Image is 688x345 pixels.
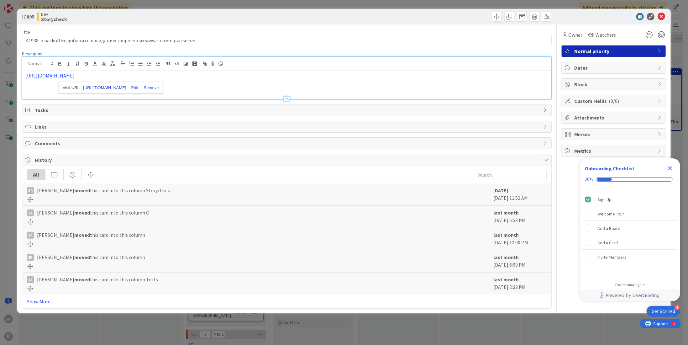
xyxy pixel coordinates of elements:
[574,147,654,155] span: Metrics
[665,163,675,173] div: Close Checklist
[493,253,547,269] div: [DATE] 6:09 PM
[583,290,677,301] a: Powered by UserGuiding
[74,187,90,194] b: moved
[37,187,170,194] span: [PERSON_NAME] this card into this column Storycheck
[568,31,582,39] span: Owner
[597,239,618,247] div: Add a Card
[574,47,654,55] span: Normal priority
[41,17,67,22] b: Storycheck
[582,236,678,250] div: Add a Card is incomplete.
[35,140,540,147] span: Comments
[582,221,678,235] div: Add a Board is incomplete.
[615,282,645,287] div: Do not show again
[27,169,45,180] div: All
[597,210,624,218] div: Welcome Tour
[13,1,29,8] span: Support
[493,187,508,194] b: [DATE]
[74,276,90,283] b: moved
[574,81,654,88] span: Block
[27,276,34,283] div: SA
[582,193,678,206] div: Sign Up is complete.
[27,232,34,239] div: SA
[574,97,654,105] span: Custom Fields
[675,305,680,310] div: 4
[582,207,678,221] div: Welcome Tour is incomplete.
[74,232,90,238] b: moved
[22,29,30,35] label: Title
[582,250,678,264] div: Invite Members is incomplete.
[493,276,519,283] b: last month
[596,31,616,39] span: Watchers
[22,13,34,20] span: ID
[493,209,547,225] div: [DATE] 6:53 PM
[35,123,540,130] span: Links
[27,254,34,261] div: EK
[652,308,675,315] div: Get Started
[493,276,547,291] div: [DATE] 2:33 PM
[597,196,612,203] div: Sign Up
[647,306,680,317] div: Open Get Started checklist, remaining modules: 4
[493,231,547,247] div: [DATE] 12:00 PM
[474,169,547,180] input: Search...
[493,232,519,238] b: last month
[585,177,675,182] div: Checklist progress: 20%
[574,114,654,121] span: Attachments
[41,12,67,17] span: Dev
[35,156,540,164] span: History
[580,290,680,301] div: Footer
[37,209,150,216] span: [PERSON_NAME] this card into this column Q
[585,177,593,182] div: 20%
[32,3,35,8] div: 9+
[35,106,540,114] span: Tasks
[597,225,620,232] div: Add a Board
[37,253,145,261] span: [PERSON_NAME] this card into this column
[83,84,126,92] a: [URL][DOMAIN_NAME]
[580,190,680,278] div: Checklist items
[27,13,34,20] b: 895
[597,253,627,261] div: Invite Members
[22,51,44,56] span: Description
[37,276,158,283] span: [PERSON_NAME] this card into this column Texts
[74,210,90,216] b: moved
[493,210,519,216] b: last month
[22,35,552,46] input: type card name here...
[27,187,34,194] div: SR
[574,130,654,138] span: Mirrors
[27,210,34,216] div: SA
[585,165,634,172] div: Onboarding Checklist
[580,158,680,301] div: Checklist Container
[574,64,654,72] span: Dates
[609,98,619,104] span: ( 0/0 )
[606,292,660,299] span: Powered by UserGuiding
[493,254,519,260] b: last month
[25,72,75,79] a: [URL][DOMAIN_NAME]
[493,187,547,202] div: [DATE] 11:52 AM
[27,298,547,305] a: Show More...
[37,231,145,239] span: [PERSON_NAME] this card into this column
[74,254,90,260] b: moved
